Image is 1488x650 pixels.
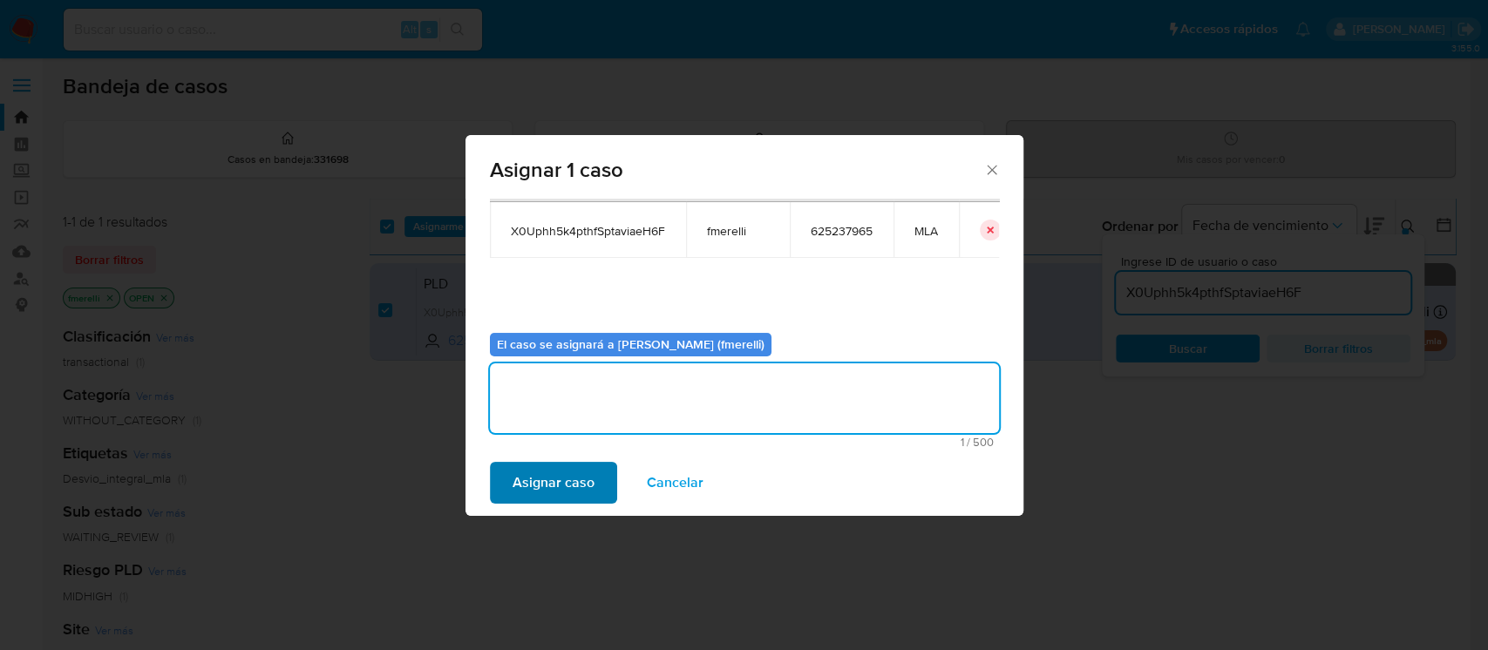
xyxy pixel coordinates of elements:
[811,223,873,239] span: 625237965
[914,223,938,239] span: MLA
[511,223,665,239] span: X0Uphh5k4pthfSptaviaeH6F
[490,462,617,504] button: Asignar caso
[707,223,769,239] span: fmerelli
[980,220,1001,240] button: icon-button
[624,462,726,504] button: Cancelar
[490,159,984,180] span: Asignar 1 caso
[495,437,994,448] span: Máximo 500 caracteres
[983,161,999,177] button: Cerrar ventana
[497,335,764,353] b: El caso se asignará a [PERSON_NAME] (fmerelli)
[465,135,1023,516] div: assign-modal
[513,464,595,502] span: Asignar caso
[647,464,703,502] span: Cancelar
